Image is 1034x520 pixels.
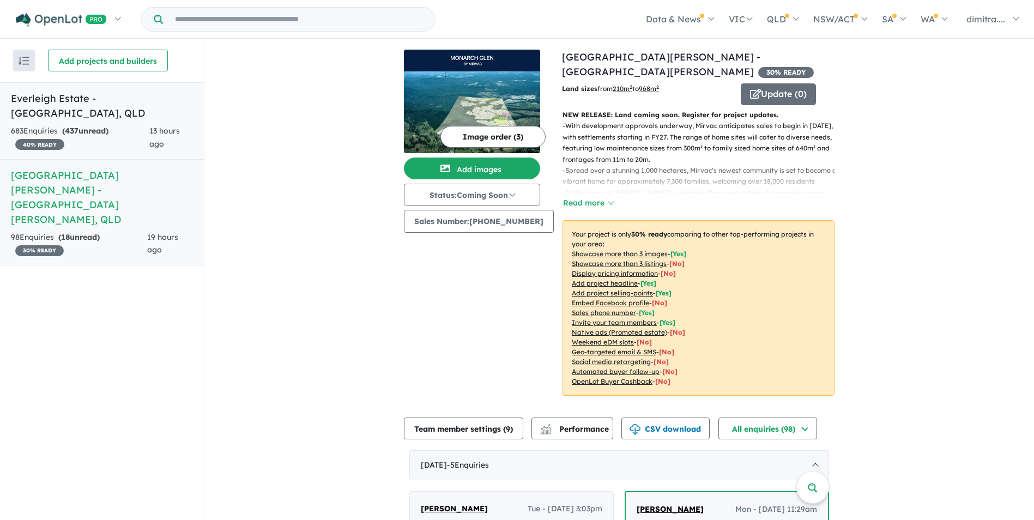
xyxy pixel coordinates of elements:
span: 18 [61,232,70,242]
span: 40 % READY [15,139,64,150]
u: Showcase more than 3 images [572,250,668,258]
span: [No] [659,348,674,356]
span: - 5 Enquir ies [447,460,489,470]
p: - With development approvals underway, Mirvac anticipates sales to begin in [DATE], with settleme... [563,120,843,165]
sup: 2 [630,84,632,90]
b: Land sizes [562,84,597,93]
button: Team member settings (9) [404,418,523,439]
span: 13 hours ago [149,126,180,149]
a: Monarch Glen Estate - Monarch Glen LogoMonarch Glen Estate - Monarch Glen [404,50,540,153]
span: [No] [655,377,670,385]
img: sort.svg [19,57,29,65]
p: - Spread over a stunning 1,000 hectares, Mirvac’s newest community is set to become a vibrant hom... [563,165,843,188]
u: Display pricing information [572,269,658,277]
span: 19 hours ago [147,232,178,255]
img: download icon [630,424,640,435]
h5: Everleigh Estate - [GEOGRAPHIC_DATA] , QLD [11,91,193,120]
u: Geo-targeted email & SMS [572,348,656,356]
p: from [562,83,733,94]
strong: ( unread) [58,232,100,242]
span: [PERSON_NAME] [637,504,704,514]
u: 968 m [639,84,659,93]
span: [ Yes ] [656,289,672,297]
span: [ Yes ] [660,318,675,326]
span: [ Yes ] [640,279,656,287]
u: Invite your team members [572,318,657,326]
div: 98 Enquir ies [11,231,147,257]
img: Openlot PRO Logo White [16,13,107,27]
b: 30 % ready [631,230,667,238]
span: [ No ] [661,269,676,277]
input: Try estate name, suburb, builder or developer [165,8,433,31]
span: [ Yes ] [639,309,655,317]
img: Monarch Glen Estate - Monarch Glen Logo [408,54,536,67]
button: Read more [563,197,614,209]
p: NEW RELEASE: Land coming soon. Register for project updates. [563,110,835,120]
span: 437 [65,126,78,136]
span: [ No ] [652,299,667,307]
u: Weekend eDM slots [572,338,634,346]
img: bar-chart.svg [540,427,551,434]
div: [DATE] [409,450,829,481]
span: [No] [662,367,678,376]
img: line-chart.svg [541,424,551,430]
u: Add project headline [572,279,638,287]
span: [No] [637,338,652,346]
span: [ Yes ] [670,250,686,258]
span: 9 [506,424,510,434]
span: Tue - [DATE] 3:03pm [528,503,602,516]
p: - At the heart of [PERSON_NAME]’s vision lies the preservation of expansive green corridors and c... [563,188,843,232]
button: Performance [531,418,613,439]
button: Sales Number:[PHONE_NUMBER] [404,210,554,233]
u: OpenLot Buyer Cashback [572,377,652,385]
u: Automated buyer follow-up [572,367,660,376]
div: 683 Enquir ies [11,125,149,151]
span: [No] [670,328,685,336]
span: [PERSON_NAME] [421,504,488,513]
u: Add project selling-points [572,289,653,297]
a: [PERSON_NAME] [421,503,488,516]
h5: [GEOGRAPHIC_DATA][PERSON_NAME] - [GEOGRAPHIC_DATA][PERSON_NAME] , QLD [11,168,193,227]
a: [PERSON_NAME] [637,503,704,516]
span: 30 % READY [15,245,64,256]
span: Performance [542,424,609,434]
button: Add images [404,158,540,179]
span: [ No ] [669,259,685,268]
button: Status:Coming Soon [404,184,540,205]
button: CSV download [621,418,710,439]
img: Monarch Glen Estate - Monarch Glen [404,71,540,153]
strong: ( unread) [62,126,108,136]
span: to [632,84,659,93]
button: Image order (3) [440,126,546,148]
u: Sales phone number [572,309,636,317]
span: [No] [654,358,669,366]
p: Your project is only comparing to other top-performing projects in your area: - - - - - - - - - -... [563,220,835,396]
sup: 2 [656,84,659,90]
a: [GEOGRAPHIC_DATA][PERSON_NAME] - [GEOGRAPHIC_DATA][PERSON_NAME] [562,51,760,78]
button: All enquiries (98) [718,418,817,439]
u: Native ads (Promoted estate) [572,328,667,336]
span: Mon - [DATE] 11:29am [735,503,817,516]
u: Showcase more than 3 listings [572,259,667,268]
span: 30 % READY [758,67,814,78]
button: Update (0) [741,83,816,105]
button: Add projects and builders [48,50,168,71]
u: 210 m [613,84,632,93]
u: Embed Facebook profile [572,299,649,307]
span: dimitra.... [966,14,1005,25]
u: Social media retargeting [572,358,651,366]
